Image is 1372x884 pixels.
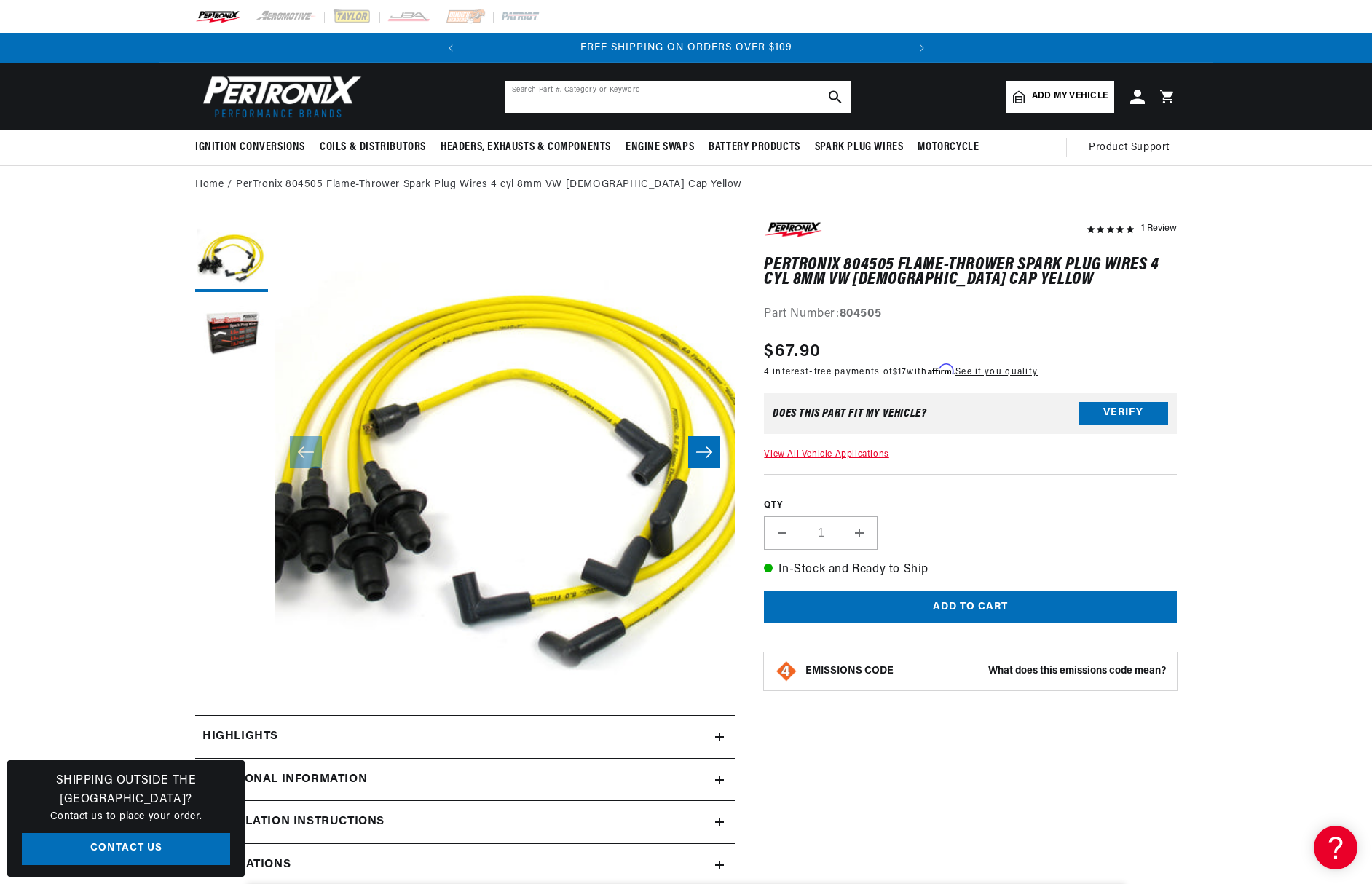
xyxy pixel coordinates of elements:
[808,130,911,165] summary: Spark Plug Wires
[195,177,224,193] a: Home
[840,308,882,320] strong: 804505
[819,81,851,113] button: search button
[236,177,742,193] a: PerTronix 804505 Flame-Thrower Spark Plug Wires 4 cyl 8mm VW [DEMOGRAPHIC_DATA] Cap Yellow
[159,33,1213,63] slideshow-component: Translation missing: en.sections.announcements.announcement_bar
[805,665,1166,678] button: EMISSIONS CODEWhat does this emissions code mean?
[764,561,1177,580] p: In-Stock and Ready to Ship
[195,140,305,155] span: Ignition Conversions
[290,436,322,468] button: Slide left
[764,591,1177,624] button: Add to cart
[618,130,701,165] summary: Engine Swaps
[202,770,367,789] h2: Additional Information
[22,772,230,809] h3: Shipping Outside the [GEOGRAPHIC_DATA]?
[22,833,230,866] a: Contact Us
[433,130,618,165] summary: Headers, Exhausts & Components
[907,33,937,63] button: Translation missing: en.sections.announcements.next_announcement
[1089,130,1177,165] summary: Product Support
[436,33,465,63] button: Translation missing: en.sections.announcements.previous_announcement
[1032,90,1108,103] span: Add my vehicle
[893,368,907,376] span: $17
[1079,402,1168,425] button: Verify
[1089,140,1170,156] span: Product Support
[320,140,426,155] span: Coils & Distributors
[815,140,904,155] span: Spark Plug Wires
[22,809,230,825] p: Contact us to place your order.
[580,42,792,53] span: FREE SHIPPING ON ORDERS OVER $109
[709,140,800,155] span: Battery Products
[202,856,291,875] span: Applications
[505,81,851,113] input: Search Part #, Category or Keyword
[195,801,735,843] summary: Installation instructions
[701,130,808,165] summary: Battery Products
[764,339,821,365] span: $67.90
[764,365,1038,379] p: 4 interest-free payments of with .
[805,666,894,676] strong: EMISSIONS CODE
[688,436,720,468] button: Slide right
[465,40,907,56] div: 2 of 2
[764,258,1177,288] h1: PerTronix 804505 Flame-Thrower Spark Plug Wires 4 cyl 8mm VW [DEMOGRAPHIC_DATA] Cap Yellow
[910,130,986,165] summary: Motorcycle
[202,727,278,746] h2: Highlights
[312,130,433,165] summary: Coils & Distributors
[195,299,268,372] button: Load image 2 in gallery view
[441,140,611,155] span: Headers, Exhausts & Components
[764,500,1177,512] label: QTY
[195,71,363,122] img: Pertronix
[195,177,1177,193] nav: breadcrumbs
[1141,219,1177,237] div: 1 Review
[764,305,1177,324] div: Part Number:
[195,219,268,292] button: Load image 1 in gallery view
[195,759,735,801] summary: Additional Information
[955,368,1038,376] a: See if you qualify - Learn more about Affirm Financing (opens in modal)
[775,660,798,683] img: Emissions code
[195,219,735,686] media-gallery: Gallery Viewer
[626,140,694,155] span: Engine Swaps
[195,716,735,758] summary: Highlights
[773,408,926,419] div: Does This part fit My vehicle?
[195,130,312,165] summary: Ignition Conversions
[918,140,979,155] span: Motorcycle
[764,450,888,459] a: View All Vehicle Applications
[202,813,385,832] h2: Installation instructions
[1006,81,1114,113] a: Add my vehicle
[928,364,953,375] span: Affirm
[465,40,907,56] div: Announcement
[988,666,1166,676] strong: What does this emissions code mean?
